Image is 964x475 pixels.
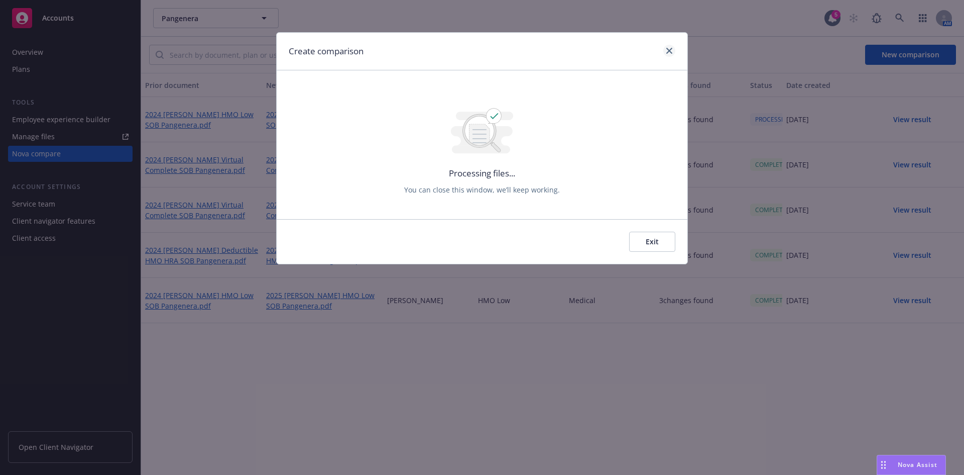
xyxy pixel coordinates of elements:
[289,45,364,58] h1: Create comparison
[877,455,946,475] button: Nova Assist
[898,460,937,469] span: Nova Assist
[404,184,560,195] p: You can close this window, we’ll keep working.
[877,455,890,474] div: Drag to move
[449,167,515,180] p: Processing files...
[663,45,675,57] a: close
[629,232,675,252] button: Exit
